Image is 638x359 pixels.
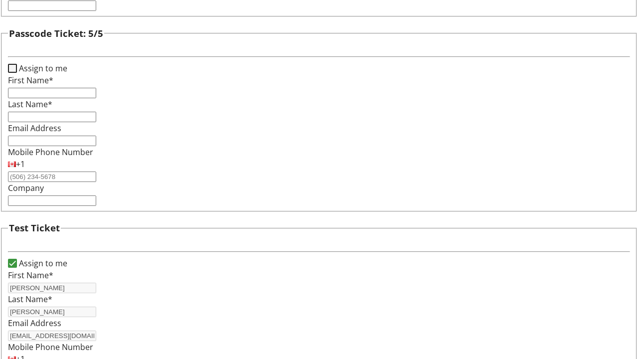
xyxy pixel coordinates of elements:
h3: Test Ticket [9,221,60,235]
label: Email Address [8,318,61,329]
h3: Passcode Ticket: 5/5 [9,26,103,40]
label: Mobile Phone Number [8,147,93,158]
label: First Name* [8,270,53,281]
label: First Name* [8,75,53,86]
label: Assign to me [17,62,67,74]
input: (506) 234-5678 [8,172,96,182]
label: Email Address [8,123,61,134]
label: Last Name* [8,99,52,110]
label: Company [8,182,44,193]
label: Assign to me [17,257,67,269]
label: Last Name* [8,294,52,305]
label: Mobile Phone Number [8,342,93,353]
